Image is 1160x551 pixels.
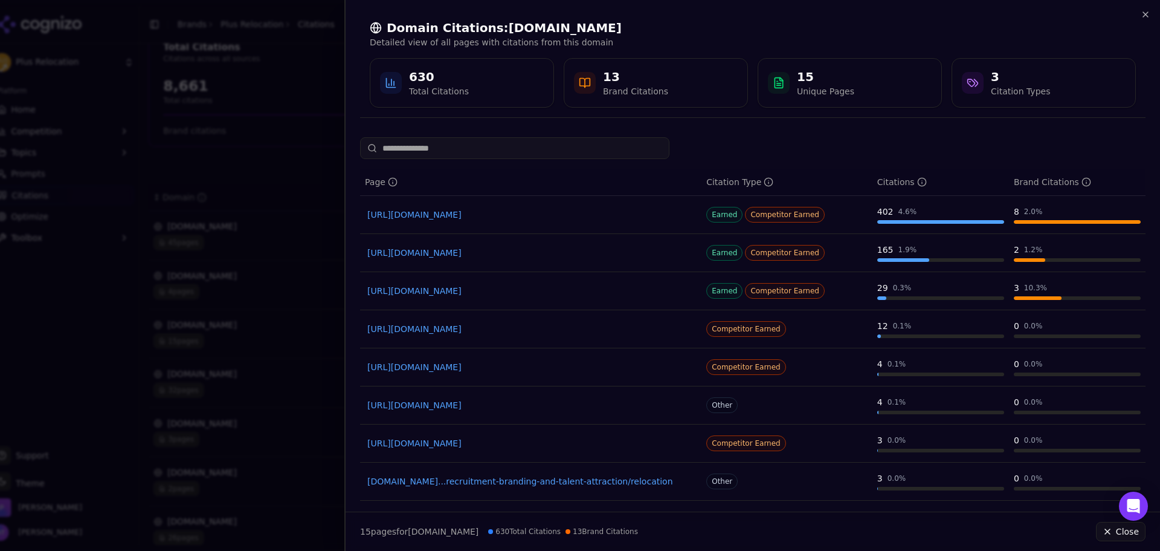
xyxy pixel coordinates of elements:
div: Brand Citations [1014,176,1091,188]
div: 0.0 % [1024,321,1043,331]
span: 630 Total Citations [488,527,561,536]
div: Citations [877,176,927,188]
div: 12 [877,320,888,332]
div: 0.0 % [888,435,906,445]
span: Earned [706,245,743,261]
a: [URL][DOMAIN_NAME] [367,437,694,449]
button: Close [1096,522,1145,541]
span: Competitor Earned [745,207,825,223]
div: 2.0 % [1024,207,1043,217]
div: Brand Citations [603,85,668,97]
span: Competitor Earned [706,435,786,451]
div: 4.6 % [898,207,917,217]
span: Earned [706,207,743,223]
h2: Domain Citations: [DOMAIN_NAME] [370,19,1136,36]
div: 0.0 % [1024,397,1043,407]
div: 2 [1014,244,1019,256]
div: 0 [1014,434,1019,446]
div: 165 [877,244,894,256]
div: 4 [877,396,883,408]
a: [URL][DOMAIN_NAME] [367,399,694,411]
div: 402 [877,206,894,218]
div: 29 [877,282,888,294]
a: [URL][DOMAIN_NAME] [367,209,694,221]
a: [URL][DOMAIN_NAME] [367,247,694,259]
a: [URL][DOMAIN_NAME] [367,323,694,335]
div: 1.9 % [898,245,917,255]
span: Competitor Earned [745,245,825,261]
div: Citation Type [706,176,773,188]
div: 13 [603,68,668,85]
div: 0 [1014,320,1019,332]
div: 0.3 % [893,283,912,293]
div: 0 [1014,358,1019,370]
div: 1.2 % [1024,245,1043,255]
div: 4 [877,358,883,370]
div: 630 [409,68,469,85]
div: Page [365,176,398,188]
div: 3 [1014,282,1019,294]
p: Detailed view of all pages with citations from this domain [370,36,1136,48]
div: 0.0 % [1024,435,1043,445]
span: Earned [706,283,743,299]
div: 0 [1014,396,1019,408]
th: citationTypes [701,169,872,196]
span: Competitor Earned [706,321,786,337]
div: 8 [1014,206,1019,218]
span: Competitor Earned [745,283,825,299]
span: Other [706,474,738,489]
span: [DOMAIN_NAME] [408,527,478,536]
div: 0.0 % [1024,359,1043,369]
a: [URL][DOMAIN_NAME] [367,285,694,297]
div: 0 [1014,472,1019,484]
div: Unique Pages [797,85,854,97]
th: brandCitationCount [1009,169,1145,196]
a: [URL][DOMAIN_NAME] [367,361,694,373]
div: 10.3 % [1024,283,1047,293]
div: 3 [991,68,1050,85]
span: 15 [360,527,371,536]
div: 0.1 % [888,359,906,369]
span: Competitor Earned [706,359,786,375]
div: 0.0 % [888,474,906,483]
div: 3 [877,472,883,484]
th: totalCitationCount [872,169,1009,196]
span: 13 Brand Citations [565,527,638,536]
div: 15 [797,68,854,85]
div: Citation Types [991,85,1050,97]
div: 3 [877,434,883,446]
p: page s for [360,526,478,538]
div: 0.1 % [888,397,906,407]
div: 0.1 % [893,321,912,331]
a: [DOMAIN_NAME]...recruitment-branding-and-talent-attraction/relocation [367,475,694,487]
div: 0.0 % [1024,474,1043,483]
th: page [360,169,701,196]
div: Total Citations [409,85,469,97]
span: Other [706,397,738,413]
